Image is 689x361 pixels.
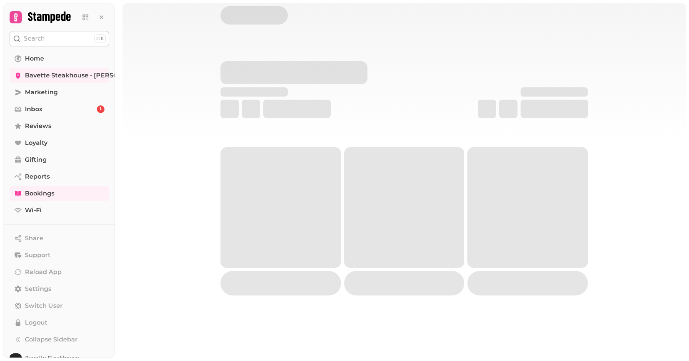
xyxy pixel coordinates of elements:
span: Share [25,234,43,243]
span: Bookings [25,189,54,198]
a: Marketing [10,85,109,100]
button: Support [10,248,109,263]
span: Settings [25,284,51,294]
div: ⌘K [94,34,106,43]
span: Bavette Steakhouse - [PERSON_NAME] [25,355,109,361]
span: Collapse Sidebar [25,335,78,344]
span: Support [25,251,51,260]
p: Search [24,34,45,43]
button: Logout [10,315,109,330]
a: Home [10,51,109,66]
span: Reviews [25,121,51,131]
span: Inbox [25,105,42,114]
a: Bavette Steakhouse - [PERSON_NAME] [10,68,109,83]
button: Search⌘K [10,31,109,46]
span: Bavette Steakhouse - [PERSON_NAME] [25,71,148,80]
span: Reload App [25,267,62,277]
button: Share [10,231,109,246]
span: Marketing [25,88,58,97]
span: Reports [25,172,50,181]
span: 1 [100,107,102,112]
button: Collapse Sidebar [10,332,109,347]
span: Logout [25,318,47,327]
button: Switch User [10,298,109,313]
span: Home [25,54,44,63]
a: Loyalty [10,135,109,151]
a: Gifting [10,152,109,167]
a: Bookings [10,186,109,201]
a: Reports [10,169,109,184]
span: Loyalty [25,138,47,148]
span: Wi-Fi [25,206,42,215]
button: Reload App [10,264,109,280]
span: Switch User [25,301,63,310]
a: Settings [10,281,109,297]
span: Gifting [25,155,47,164]
a: Inbox1 [10,102,109,117]
a: Wi-Fi [10,203,109,218]
a: Reviews [10,118,109,134]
